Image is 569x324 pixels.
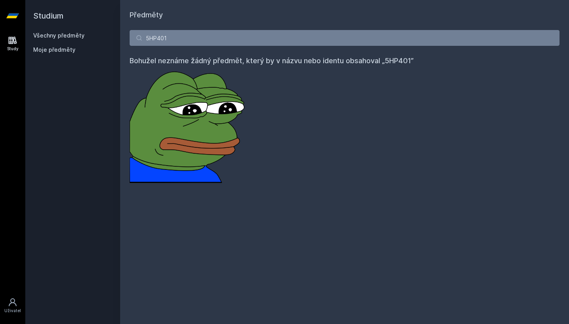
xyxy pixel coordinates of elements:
img: error_picture.png [130,66,248,183]
a: Všechny předměty [33,32,85,39]
div: Uživatel [4,308,21,314]
a: Study [2,32,24,56]
span: Moje předměty [33,46,75,54]
div: Study [7,46,19,52]
input: Název nebo ident předmětu… [130,30,560,46]
a: Uživatel [2,294,24,318]
h1: Předměty [130,9,560,21]
h4: Bohužel neznáme žádný předmět, který by v názvu nebo identu obsahoval „5HP401” [130,55,560,66]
